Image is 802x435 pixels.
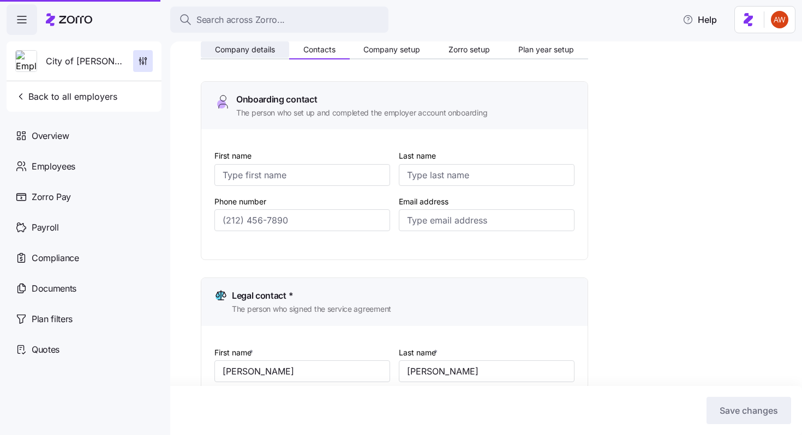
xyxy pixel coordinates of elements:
label: Last name [399,150,436,162]
a: Zorro Pay [7,182,161,212]
input: Type email address [399,209,574,231]
span: Compliance [32,251,79,265]
input: Type last name [399,360,574,382]
span: The person who set up and completed the employer account onboarding [236,107,487,118]
span: Overview [32,129,69,143]
input: Type first name [214,164,390,186]
input: (212) 456-7890 [214,209,390,231]
span: Zorro Pay [32,190,71,204]
a: Compliance [7,243,161,273]
span: Zorro setup [448,46,490,53]
span: Legal contact * [232,289,293,303]
span: Plan filters [32,312,73,326]
a: Plan filters [7,304,161,334]
span: Onboarding contact [236,93,317,106]
a: Documents [7,273,161,304]
span: Payroll [32,221,59,234]
label: First name [214,347,255,359]
span: City of [PERSON_NAME] [46,55,124,68]
a: Employees [7,151,161,182]
span: Help [683,13,717,26]
span: The person who signed the service agreement [232,304,391,315]
input: Type first name [214,360,390,382]
span: Back to all employers [15,90,117,103]
span: Employees [32,160,75,173]
button: Save changes [707,397,791,424]
img: Employer logo [16,51,37,72]
label: Phone number [214,196,266,208]
button: Back to all employers [11,86,122,107]
label: Last name [399,347,440,359]
button: Help [674,9,726,31]
a: Quotes [7,334,161,365]
label: First name [214,150,252,162]
input: Type last name [399,164,574,186]
span: Company setup [363,46,420,53]
a: Payroll [7,212,161,243]
a: Overview [7,120,161,151]
label: Email address [399,196,448,208]
span: Save changes [720,404,778,417]
span: Search across Zorro... [196,13,285,27]
span: Contacts [303,46,336,53]
span: Plan year setup [518,46,574,53]
span: Company details [215,46,275,53]
button: Search across Zorro... [170,7,388,33]
span: Documents [32,282,76,295]
span: Quotes [32,343,59,357]
img: 3c671664b44671044fa8929adf5007c6 [771,11,788,28]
